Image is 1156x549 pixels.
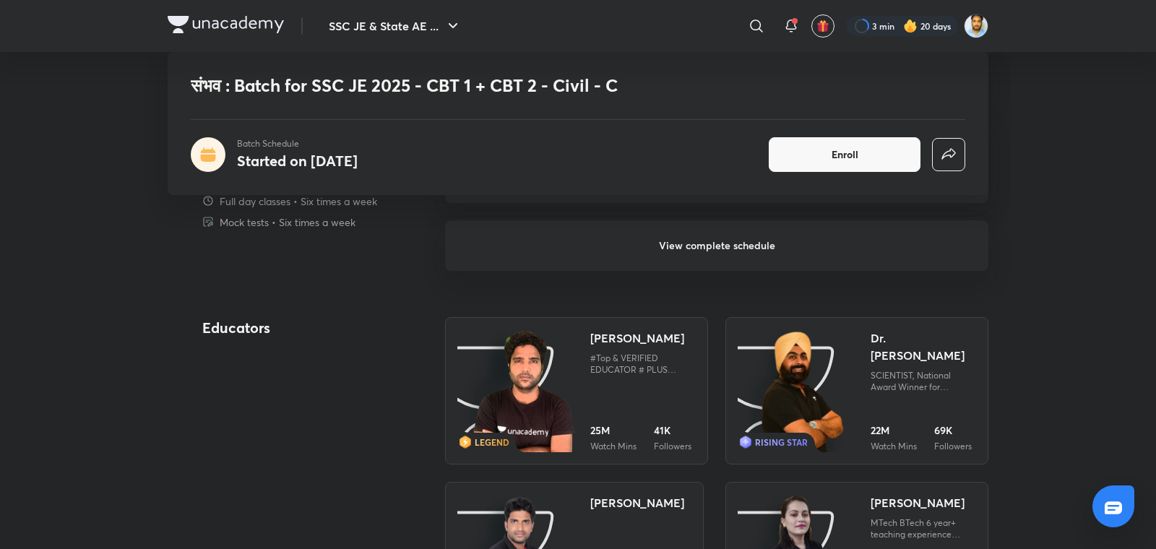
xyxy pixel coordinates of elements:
div: MTech BTech 6 year+ teaching experience General Science Educator STATE PSC/JE/AE/SSC/RAILWAY [871,517,976,540]
span: LEGEND [475,436,509,448]
img: streak [903,19,918,33]
img: icon [738,329,845,452]
p: Mock tests • Six times a week [220,215,355,230]
div: SCIENTIST, National Award Winner for Education, WORLD BOOK OF RECORDS HOLDER for Maximum UPSC Qua... [871,370,976,393]
img: avatar [816,20,829,33]
button: SSC JE & State AE ... [320,12,470,40]
div: [PERSON_NAME] [871,494,965,511]
h6: View complete schedule [445,220,988,271]
div: [PERSON_NAME] [590,494,684,511]
h4: Started on [DATE] [237,151,358,170]
button: avatar [811,14,834,38]
div: 25M [590,423,637,438]
h4: Educators [202,317,399,339]
h1: संभव : Batch for SSC JE 2025 - CBT 1 + CBT 2 - Civil - C [191,75,756,96]
img: icon [457,329,565,452]
img: educator [470,329,577,454]
p: Full day classes • Six times a week [220,194,377,209]
img: Kunal Pradeep [964,14,988,38]
div: [PERSON_NAME] [590,329,684,347]
a: Company Logo [168,16,284,37]
div: 69K [934,423,972,438]
a: iconeducatorRISING STARDr. [PERSON_NAME]SCIENTIST, National Award Winner for Education, WORLD BOO... [725,317,988,464]
div: 41K [654,423,691,438]
div: Dr. [PERSON_NAME] [871,329,976,364]
button: Enroll [769,137,920,172]
a: iconeducatorLEGEND[PERSON_NAME]#Top & VERIFIED EDUCATOR # PLUS EDUCATOR Referral Code:- CIVILGURU... [445,317,708,464]
div: #Top & VERIFIED EDUCATOR # PLUS EDUCATOR Referral Code:- CIVILGURU (Maximum discount) [590,353,696,376]
div: Watch Mins [871,441,917,452]
p: Batch Schedule [237,137,358,150]
div: Followers [934,441,972,452]
div: Watch Mins [590,441,637,452]
div: 22M [871,423,917,438]
img: educator [759,329,846,454]
img: Company Logo [168,16,284,33]
span: RISING STAR [755,436,808,448]
span: Enroll [832,147,858,162]
div: Followers [654,441,691,452]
